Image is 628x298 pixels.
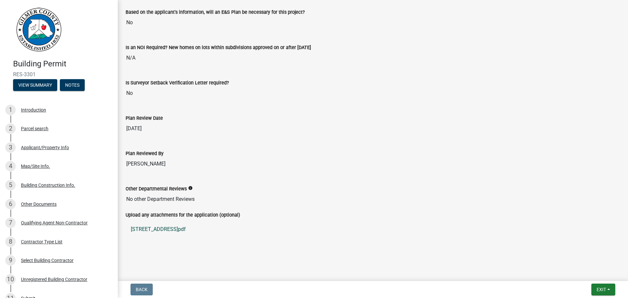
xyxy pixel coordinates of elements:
wm-modal-confirm: Notes [60,83,85,88]
div: Other Documents [21,202,57,206]
div: Select Building Contractor [21,258,74,263]
label: Plan Reviewed By [126,151,164,156]
div: Introduction [21,108,46,112]
span: Exit [597,287,606,292]
div: 7 [5,218,16,228]
span: RES-3301 [13,71,105,78]
label: Based on the applicant's information, will an E&S Plan be necessary for this project? [126,10,305,15]
div: 5 [5,180,16,190]
label: Plan Review Date [126,116,163,121]
div: Contractor Type List [21,239,62,244]
div: Parcel search [21,126,48,131]
div: 4 [5,161,16,171]
div: Unregistered Building Contractor [21,277,87,282]
div: 10 [5,274,16,285]
div: Applicant/Property Info [21,145,69,150]
label: Upload any attachments for the application (optional) [126,213,240,218]
img: Gilmer County, Georgia [13,7,62,52]
i: info [188,186,193,190]
div: Map/Site Info. [21,164,50,168]
label: Is Surveyor Setback Verification Letter required? [126,81,229,85]
a: [STREET_ADDRESS]pdf [126,221,620,237]
wm-modal-confirm: Summary [13,83,57,88]
div: 3 [5,142,16,153]
h4: Building Permit [13,59,113,69]
div: 1 [5,105,16,115]
label: Is an NOI Required? New homes on lots within subdivisions approved on or after [DATE] [126,45,311,50]
button: View Summary [13,79,57,91]
div: 2 [5,123,16,134]
button: Exit [591,284,615,295]
div: 8 [5,237,16,247]
div: 6 [5,199,16,209]
span: Back [136,287,148,292]
button: Notes [60,79,85,91]
label: Other Departmental Reviews [126,187,187,191]
div: Qualifying Agent Non-Contractor [21,220,88,225]
div: Building Construction Info. [21,183,75,187]
button: Back [131,284,153,295]
div: 9 [5,255,16,266]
